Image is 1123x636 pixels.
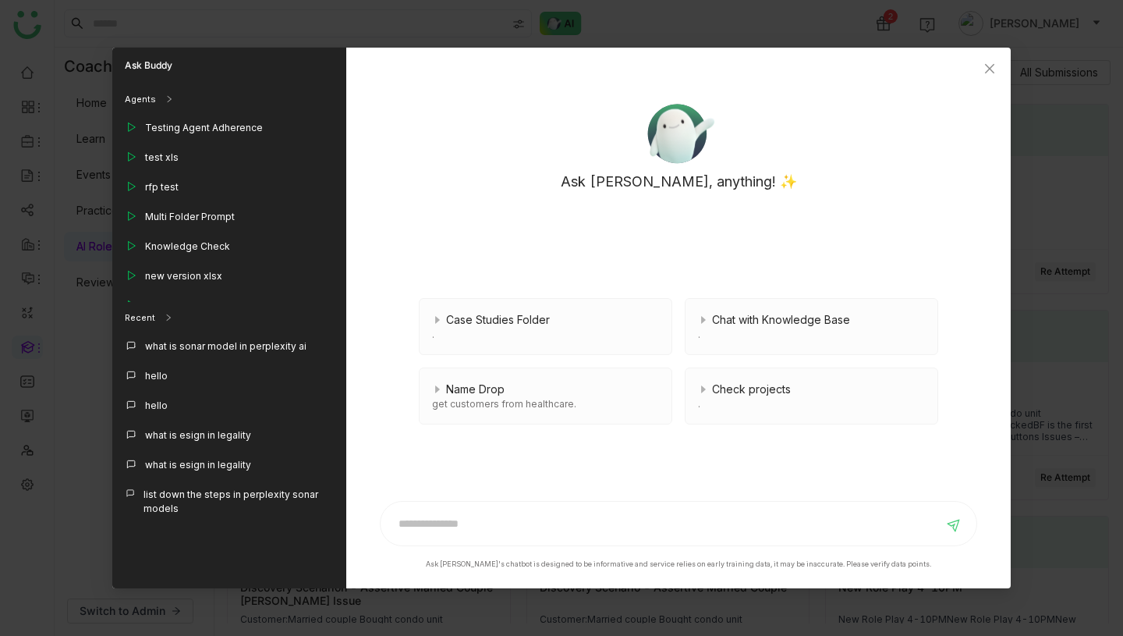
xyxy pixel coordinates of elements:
div: . [698,328,925,342]
div: what is esign in legality [145,428,251,442]
p: Ask [PERSON_NAME], anything! ✨ [561,171,797,192]
div: Ask Buddy [112,48,346,83]
img: play_outline.svg [125,269,137,282]
span: Chat with Knowledge Base [712,311,850,328]
span: Check projects [712,381,791,397]
div: Agents [112,83,346,115]
div: Multi Folder Prompt [145,210,235,224]
img: ask-buddy.svg [639,96,718,171]
div: hello [145,369,168,383]
div: Ask [PERSON_NAME]'s chatbot is designed to be informative and service relies on early training da... [426,559,931,570]
div: Customers Only [145,299,219,313]
img: callout.svg [125,458,137,471]
div: test xls [145,151,179,165]
div: what is esign in legality [145,458,251,472]
span: Name Drop [446,381,505,397]
img: play_outline.svg [125,240,137,252]
div: Recent [112,302,346,333]
div: Knowledge Check [145,240,230,254]
div: . [698,397,925,411]
div: rfp test [145,180,179,194]
div: what is sonar model in perplexity ai [145,339,306,354]
img: play_outline.svg [125,121,137,133]
div: hello [145,399,168,413]
img: callout.svg [125,339,137,352]
div: new version xlsx [145,269,222,283]
div: . [432,328,659,342]
div: get customers from healthcare. [432,397,659,411]
img: callout.svg [125,399,137,411]
div: Agents [125,93,156,106]
img: callout.svg [125,428,137,441]
button: Close [969,48,1011,90]
div: Recent [125,311,155,325]
img: play_outline.svg [125,210,137,222]
img: play_outline.svg [125,180,137,193]
img: play_outline.svg [125,151,137,163]
img: callout.svg [125,488,136,499]
span: Case Studies Folder [446,311,550,328]
img: play_outline.svg [125,299,137,311]
div: list down the steps in perplexity sonar models [143,488,334,516]
div: Testing Agent Adherence [145,121,263,135]
img: callout.svg [125,369,137,382]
